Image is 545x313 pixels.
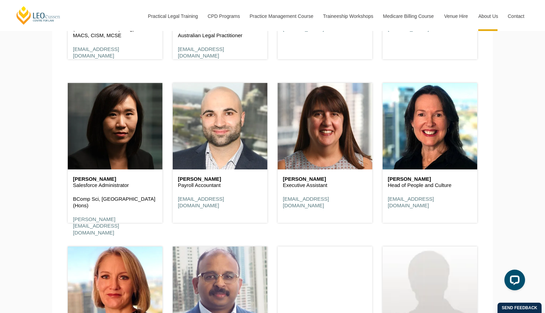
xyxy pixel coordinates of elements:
[388,196,434,209] a: [EMAIL_ADDRESS][DOMAIN_NAME]
[73,182,157,189] p: Salesforce Administrator
[15,6,61,25] a: [PERSON_NAME] Centre for Law
[73,216,119,236] a: [PERSON_NAME][EMAIL_ADDRESS][DOMAIN_NAME]
[318,1,378,31] a: Traineeship Workshops
[283,176,367,182] h6: [PERSON_NAME]
[378,1,439,31] a: Medicare Billing Course
[473,1,503,31] a: About Us
[499,267,528,296] iframe: LiveChat chat widget
[178,196,224,209] a: [EMAIL_ADDRESS][DOMAIN_NAME]
[388,19,434,32] a: [EMAIL_ADDRESS][DOMAIN_NAME]
[73,176,157,182] h6: [PERSON_NAME]
[503,1,530,31] a: Contact
[178,46,224,59] a: [EMAIL_ADDRESS][DOMAIN_NAME]
[202,1,244,31] a: CPD Programs
[283,19,329,32] a: [EMAIL_ADDRESS][DOMAIN_NAME]
[73,46,119,59] a: [EMAIL_ADDRESS][DOMAIN_NAME]
[73,196,157,209] p: BComp Sci, [GEOGRAPHIC_DATA] (Hons)
[178,176,262,182] h6: [PERSON_NAME]
[388,182,472,189] p: Head of People and Culture
[245,1,318,31] a: Practice Management Course
[178,25,262,39] p: BA, LLB, LLM, PDLP, Cert IV TAE Australian Legal Practitioner
[143,1,203,31] a: Practical Legal Training
[178,182,262,189] p: Payroll Accountant
[283,182,367,189] p: Executive Assistant
[439,1,473,31] a: Venue Hire
[283,196,329,209] a: [EMAIL_ADDRESS][DOMAIN_NAME]
[388,176,472,182] h6: [PERSON_NAME]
